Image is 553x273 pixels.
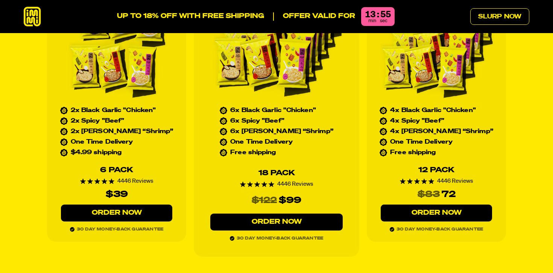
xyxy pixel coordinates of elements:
p: UP TO 18% OFF WITH FREE SHIPPING [117,12,264,21]
iframe: Marketing Popup [4,238,81,269]
span: 30 day money-back guarantee [390,226,483,242]
li: 4x Black Garlic "Chicken" [380,108,493,114]
a: Order Now [381,205,492,221]
li: One Time Delivery [60,139,173,145]
li: 6x [PERSON_NAME] “Shrimp” [220,129,333,135]
li: One Time Delivery [380,139,493,145]
span: 30 day money-back guarantee [230,235,323,257]
li: Free shipping [380,150,493,156]
div: 13 [365,10,375,19]
div: 12 Pack [418,166,454,174]
span: 30 day money-back guarantee [70,226,163,242]
li: Free shipping [220,150,333,156]
div: $99 [279,193,301,208]
a: Order Now [210,214,343,231]
a: Slurp Now [470,8,529,25]
div: 72 [442,187,456,202]
p: Offer valid for [273,12,355,21]
div: 18 Pack [258,169,295,177]
li: One Time Delivery [220,139,333,145]
div: 4446 Reviews [240,181,313,187]
s: $83 [418,187,440,202]
div: 55 [380,10,391,19]
li: $4.99 shipping [60,150,173,156]
div: 4446 Reviews [80,178,153,184]
div: : [377,10,379,19]
li: 6x Spicy "Beef" [220,118,333,124]
div: $39 [106,187,128,202]
li: 2x [PERSON_NAME] “Shrimp” [60,129,173,135]
li: 2x Black Garlic "Chicken" [60,108,173,114]
s: $122 [252,193,277,208]
li: 6x Black Garlic "Chicken" [220,108,333,114]
div: 4446 Reviews [400,178,473,184]
div: 6 Pack [100,166,133,174]
span: min [368,18,376,23]
a: Order Now [61,205,172,221]
li: 4x [PERSON_NAME] “Shrimp” [380,129,493,135]
li: 2x Spicy "Beef" [60,118,173,124]
li: 4x Spicy "Beef" [380,118,493,124]
span: sec [380,18,387,23]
